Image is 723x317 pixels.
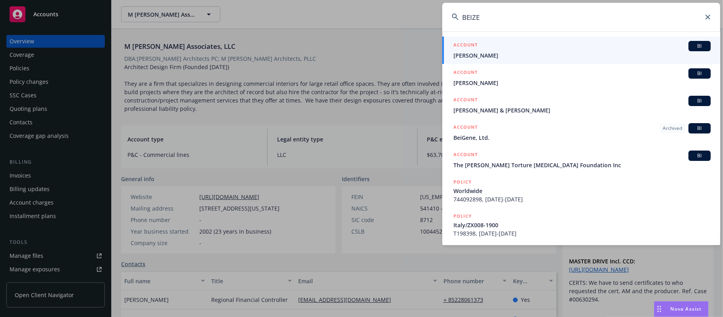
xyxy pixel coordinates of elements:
input: Search... [442,3,720,31]
h5: POLICY [453,212,472,220]
span: BI [692,97,708,104]
h5: ACCOUNT [453,68,478,78]
span: [PERSON_NAME] [453,79,711,87]
span: [PERSON_NAME] & [PERSON_NAME] [453,106,711,114]
span: T198398, [DATE]-[DATE] [453,229,711,238]
span: 744092898, [DATE]-[DATE] [453,195,711,203]
span: BI [692,43,708,50]
a: ACCOUNTArchivedBIBeiGene, Ltd. [442,119,720,146]
h5: ACCOUNT [453,151,478,160]
a: ACCOUNTBIThe [PERSON_NAME] Torture [MEDICAL_DATA] Foundation Inc [442,146,720,174]
span: BI [692,125,708,132]
span: The [PERSON_NAME] Torture [MEDICAL_DATA] Foundation Inc [453,161,711,169]
span: [PERSON_NAME] [453,51,711,60]
a: ACCOUNTBI[PERSON_NAME] & [PERSON_NAME] [442,91,720,119]
a: POLICYWorldwide744092898, [DATE]-[DATE] [442,174,720,208]
a: POLICYItaly/ZX008-1900T198398, [DATE]-[DATE] [442,208,720,242]
h5: ACCOUNT [453,123,478,133]
h5: ACCOUNT [453,41,478,50]
span: Italy/ZX008-1900 [453,221,711,229]
span: Archived [663,125,682,132]
span: Nova Assist [671,305,702,312]
button: Nova Assist [654,301,709,317]
a: ACCOUNTBI[PERSON_NAME] [442,64,720,91]
h5: ACCOUNT [453,96,478,105]
span: BI [692,152,708,159]
a: ACCOUNTBI[PERSON_NAME] [442,37,720,64]
h5: POLICY [453,178,472,186]
span: BI [692,70,708,77]
span: Worldwide [453,187,711,195]
div: Drag to move [654,302,664,317]
span: BeiGene, Ltd. [453,133,711,142]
